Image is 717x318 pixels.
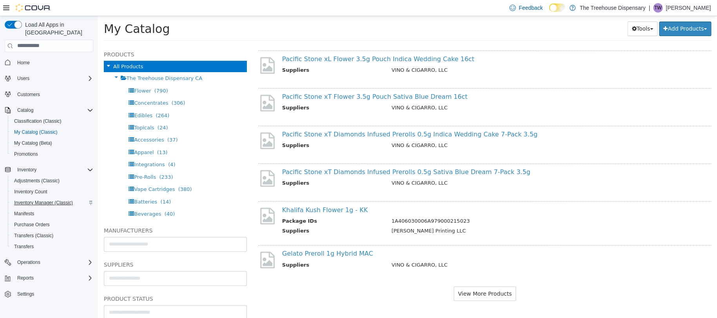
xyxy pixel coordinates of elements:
a: Purchase Orders [11,220,53,229]
a: Transfers (Classic) [11,231,56,240]
span: Inventory [14,165,93,174]
span: Customers [17,91,40,98]
a: Classification (Classic) [11,116,65,126]
span: Operations [17,259,40,265]
img: missing-image.png [161,153,178,172]
td: VINO & CIGARRO, LLC [288,50,598,60]
th: Suppliers [184,88,288,98]
span: Reports [17,275,34,281]
h5: Manufacturers [6,210,149,219]
span: Apparel [36,133,56,139]
span: Classification (Classic) [11,116,93,126]
a: Inventory Manager (Classic) [11,198,76,207]
span: The Treehouse Dispensary CA [29,59,105,65]
button: Transfers (Classic) [8,230,96,241]
span: Catalog [17,107,33,113]
span: My Catalog [6,6,72,20]
span: (233) [61,158,75,164]
button: My Catalog (Beta) [8,138,96,149]
span: Purchase Orders [14,222,50,228]
img: missing-image.png [161,115,178,134]
a: Customers [14,90,43,99]
a: Promotions [11,149,41,159]
span: (264) [58,96,71,102]
span: Transfers (Classic) [14,233,53,239]
span: Load All Apps in [GEOGRAPHIC_DATA] [22,21,93,36]
a: Settings [14,289,37,299]
a: Adjustments (Classic) [11,176,63,185]
th: Package IDs [184,201,288,211]
span: (790) [56,72,70,78]
div: Tina Wilkins [653,3,663,13]
img: missing-image.png [161,190,178,209]
span: My Catalog (Classic) [11,127,93,137]
a: My Catalog (Classic) [11,127,61,137]
button: My Catalog (Classic) [8,127,96,138]
span: Manifests [14,211,34,217]
button: Inventory [2,164,96,175]
button: Operations [14,258,43,267]
span: My Catalog (Beta) [14,140,52,146]
span: Integrations [36,145,67,151]
button: Transfers [8,241,96,252]
span: All Products [15,47,45,53]
span: (37) [69,121,80,127]
button: Users [14,74,33,83]
span: (380) [80,170,94,176]
button: Inventory [14,165,40,174]
span: Users [14,74,93,83]
td: VINO & CIGARRO, LLC [288,88,598,98]
p: | [648,3,650,13]
span: Home [14,58,93,67]
span: Inventory Count [11,187,93,196]
a: Home [14,58,33,67]
span: Topicals [36,109,56,114]
span: (40) [67,195,77,201]
span: Settings [14,289,93,299]
th: Suppliers [184,163,288,173]
a: Manifests [11,209,37,218]
a: Inventory Count [11,187,51,196]
span: Operations [14,258,93,267]
a: Khalifa Kush Flower 1g - KK [184,190,270,197]
button: Classification (Classic) [8,116,96,127]
a: Transfers [11,242,37,251]
a: Pacific Stone xL Flower 3.5g Pouch Indica Wedding Cake 16ct [184,39,377,47]
span: My Catalog (Beta) [11,138,93,148]
span: (306) [74,84,87,90]
h5: Products [6,34,149,43]
button: Operations [2,257,96,268]
span: (14) [63,183,73,189]
span: Classification (Classic) [14,118,62,124]
span: Home [17,60,30,66]
span: Inventory Manager (Classic) [14,200,73,206]
button: Add Products [561,5,613,20]
button: Home [2,57,96,68]
span: Inventory [17,167,36,173]
input: Dark Mode [549,4,565,12]
span: Promotions [14,151,38,157]
th: Suppliers [184,125,288,135]
button: Manifests [8,208,96,219]
a: Gelato Preroll 1g Hybrid MAC [184,233,275,241]
span: (13) [59,133,70,139]
h5: Product Status [6,278,149,287]
span: Feedback [519,4,543,12]
td: 1A406030006A979000215023 [288,201,598,211]
td: VINO & CIGARRO, LLC [288,163,598,173]
span: Transfers [11,242,93,251]
span: Inventory Count [14,189,47,195]
td: VINO & CIGARRO, LLC [288,245,598,254]
span: Users [17,75,29,82]
span: Promotions [11,149,93,159]
p: The Treehouse Dispensary [579,3,645,13]
span: Transfers (Classic) [11,231,93,240]
span: Accessories [36,121,66,127]
span: Inventory Manager (Classic) [11,198,93,207]
th: Suppliers [184,50,288,60]
span: Manifests [11,209,93,218]
td: VINO & CIGARRO, LLC [288,125,598,135]
span: Transfers [14,243,34,250]
span: TW [654,3,662,13]
img: missing-image.png [161,234,178,253]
